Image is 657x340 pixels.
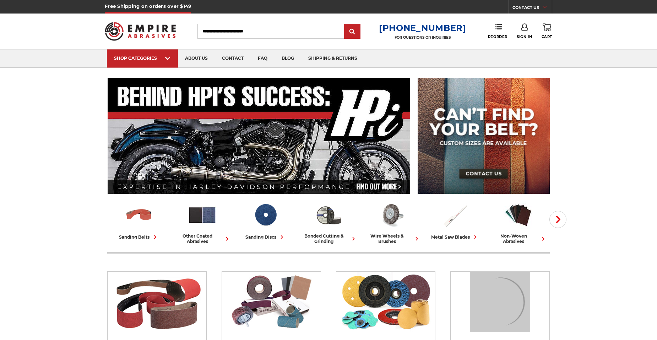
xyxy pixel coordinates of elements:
a: bonded cutting & grinding [300,200,357,244]
a: blog [275,49,301,68]
img: Banner for an interview featuring Horsepower Inc who makes Harley performance upgrades featured o... [108,78,411,194]
div: SHOP CATEGORIES [114,55,171,61]
img: promo banner for custom belts. [418,78,550,194]
img: Other Coated Abrasives [226,272,317,332]
a: shipping & returns [301,49,364,68]
img: Empire Abrasives [105,17,176,45]
img: Sanding Belts [111,272,203,332]
img: Sanding Discs [340,272,432,332]
a: wire wheels & brushes [363,200,420,244]
a: non-woven abrasives [489,200,547,244]
p: FOR QUESTIONS OR INQUIRIES [379,35,466,40]
a: faq [251,49,275,68]
a: CONTACT US [512,4,552,14]
a: contact [215,49,251,68]
a: sanding belts [110,200,168,241]
a: [PHONE_NUMBER] [379,23,466,33]
div: sanding belts [119,233,159,241]
button: Next [549,211,566,228]
img: Sanding Belts [124,200,154,230]
div: sanding discs [245,233,286,241]
a: Reorder [488,23,507,39]
img: Wire Wheels & Brushes [377,200,407,230]
img: Bonded Cutting & Grinding [314,200,343,230]
div: wire wheels & brushes [363,233,420,244]
img: Sanding Discs [251,200,280,230]
a: sanding discs [237,200,294,241]
img: Metal Saw Blades [440,200,470,230]
img: Other Coated Abrasives [188,200,217,230]
a: other coated abrasives [173,200,231,244]
img: Non-woven Abrasives [504,200,533,230]
div: non-woven abrasives [489,233,547,244]
img: Bonded Cutting & Grinding [470,272,530,332]
span: Reorder [488,34,507,39]
input: Submit [345,25,359,39]
div: other coated abrasives [173,233,231,244]
a: Cart [542,23,552,39]
span: Sign In [517,34,532,39]
span: Cart [542,34,552,39]
div: bonded cutting & grinding [300,233,357,244]
div: metal saw blades [431,233,479,241]
a: metal saw blades [426,200,484,241]
a: about us [178,49,215,68]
